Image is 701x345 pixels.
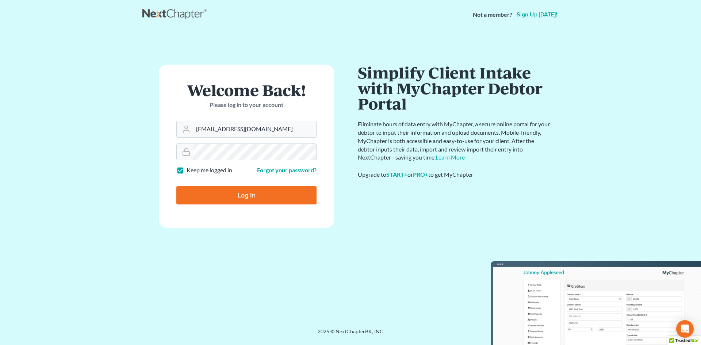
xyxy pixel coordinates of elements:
div: Open Intercom Messenger [676,320,694,338]
a: Forgot your password? [257,166,317,173]
input: Email Address [193,121,316,137]
a: Sign up [DATE]! [515,12,559,18]
h1: Simplify Client Intake with MyChapter Debtor Portal [358,65,551,111]
a: Learn More [436,154,465,161]
div: Upgrade to or to get MyChapter [358,170,551,179]
strong: Not a member? [473,11,512,19]
p: Eliminate hours of data entry with MyChapter, a secure online portal for your debtor to input the... [358,120,551,162]
h1: Welcome Back! [176,82,317,98]
a: START+ [386,171,407,178]
input: Log In [176,186,317,204]
p: Please log in to your account [176,101,317,109]
label: Keep me logged in [187,166,232,175]
div: 2025 © NextChapterBK, INC [142,328,559,341]
a: PRO+ [413,171,428,178]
